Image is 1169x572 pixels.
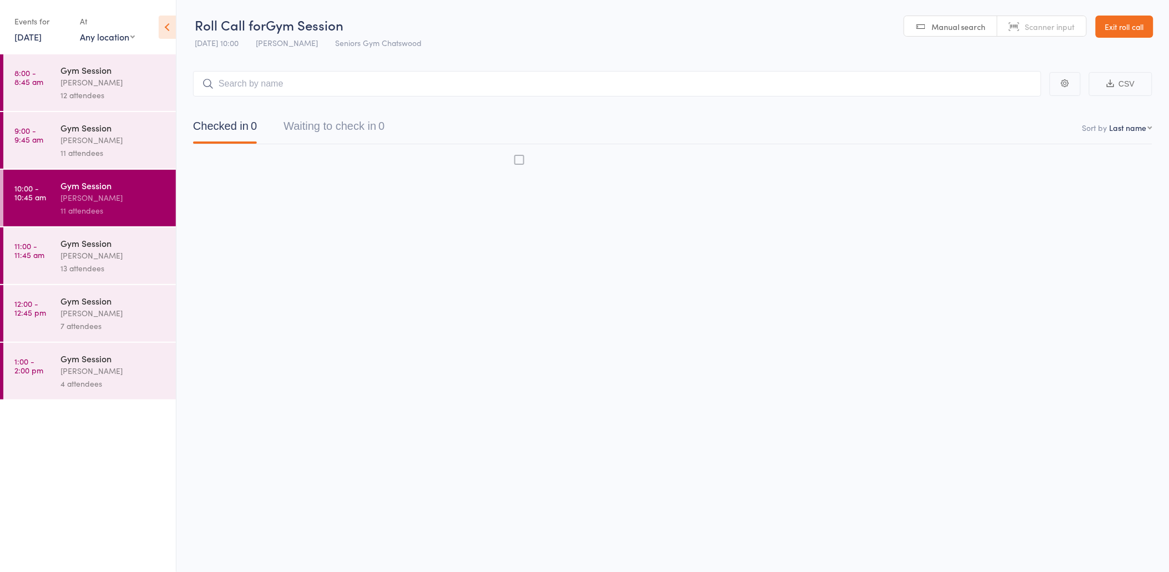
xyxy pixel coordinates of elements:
div: [PERSON_NAME] [60,191,166,204]
div: 7 attendees [60,320,166,332]
time: 12:00 - 12:45 pm [14,299,46,317]
span: Gym Session [266,16,343,34]
div: [PERSON_NAME] [60,307,166,320]
button: CSV [1089,72,1152,96]
span: [PERSON_NAME] [256,37,318,48]
div: At [80,12,135,31]
a: Exit roll call [1096,16,1153,38]
time: 11:00 - 11:45 am [14,241,44,259]
div: Gym Session [60,122,166,134]
div: Gym Session [60,64,166,76]
div: [PERSON_NAME] [60,249,166,262]
button: Waiting to check in0 [284,114,384,144]
label: Sort by [1082,122,1107,133]
div: [PERSON_NAME] [60,76,166,89]
div: 11 attendees [60,146,166,159]
a: [DATE] [14,31,42,43]
time: 10:00 - 10:45 am [14,184,46,201]
a: 10:00 -10:45 amGym Session[PERSON_NAME]11 attendees [3,170,176,226]
div: Any location [80,31,135,43]
a: 8:00 -8:45 amGym Session[PERSON_NAME]12 attendees [3,54,176,111]
time: 8:00 - 8:45 am [14,68,43,86]
a: 9:00 -9:45 amGym Session[PERSON_NAME]11 attendees [3,112,176,169]
a: 1:00 -2:00 pmGym Session[PERSON_NAME]4 attendees [3,343,176,399]
div: 13 attendees [60,262,166,275]
div: Gym Session [60,237,166,249]
div: Gym Session [60,295,166,307]
a: 11:00 -11:45 amGym Session[PERSON_NAME]13 attendees [3,227,176,284]
span: Manual search [932,21,986,32]
button: Checked in0 [193,114,257,144]
div: 4 attendees [60,377,166,390]
div: Gym Session [60,352,166,365]
span: Roll Call for [195,16,266,34]
input: Search by name [193,71,1041,97]
time: 1:00 - 2:00 pm [14,357,43,374]
span: Seniors Gym Chatswood [335,37,422,48]
div: 11 attendees [60,204,166,217]
div: Events for [14,12,69,31]
div: Gym Session [60,179,166,191]
span: [DATE] 10:00 [195,37,239,48]
div: [PERSON_NAME] [60,365,166,377]
span: Scanner input [1025,21,1075,32]
div: 0 [251,120,257,132]
div: 0 [378,120,384,132]
div: 12 attendees [60,89,166,102]
div: Last name [1110,122,1147,133]
div: [PERSON_NAME] [60,134,166,146]
time: 9:00 - 9:45 am [14,126,43,144]
a: 12:00 -12:45 pmGym Session[PERSON_NAME]7 attendees [3,285,176,342]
